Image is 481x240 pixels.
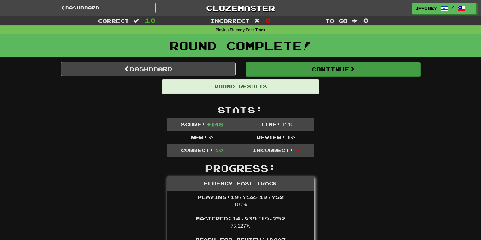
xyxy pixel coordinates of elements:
span: 0 [295,147,299,153]
span: Score: [181,121,205,127]
span: : [352,18,359,24]
a: Dashboard [61,62,236,76]
span: 0 [265,17,271,24]
span: Time: [260,121,281,127]
span: Playing: 19,752 / 19,752 [198,194,284,200]
a: Dashboard [5,3,156,13]
span: To go [325,18,347,24]
button: Continue [246,62,421,77]
span: 10 [145,17,156,24]
h2: Stats: [167,105,314,115]
li: 75.127% [167,212,314,233]
h1: Round Complete! [2,39,479,52]
span: Incorrect: [252,147,294,153]
span: : [254,18,261,24]
span: 0 [363,17,369,24]
div: Fluency Fast Track [167,177,314,191]
h2: Progress: [167,163,314,173]
span: jfvirey [415,5,437,11]
span: New: [191,134,207,140]
a: jfvirey / [412,3,468,14]
span: Review: [257,134,285,140]
span: 1 : 28 [282,122,292,127]
span: Correct [98,18,129,24]
span: 10 [215,147,223,153]
strong: Fluency Fast Track [230,28,265,32]
div: Round Results [162,80,319,94]
span: 10 [287,134,295,140]
span: 0 [209,134,213,140]
span: Incorrect [210,18,250,24]
span: + 148 [207,121,223,127]
li: 100% [167,191,314,212]
a: Clozemaster [165,3,316,14]
span: / [451,5,454,9]
span: Mastered: 14,839 / 19,752 [196,215,285,221]
span: : [134,18,140,24]
span: Correct: [181,147,214,153]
